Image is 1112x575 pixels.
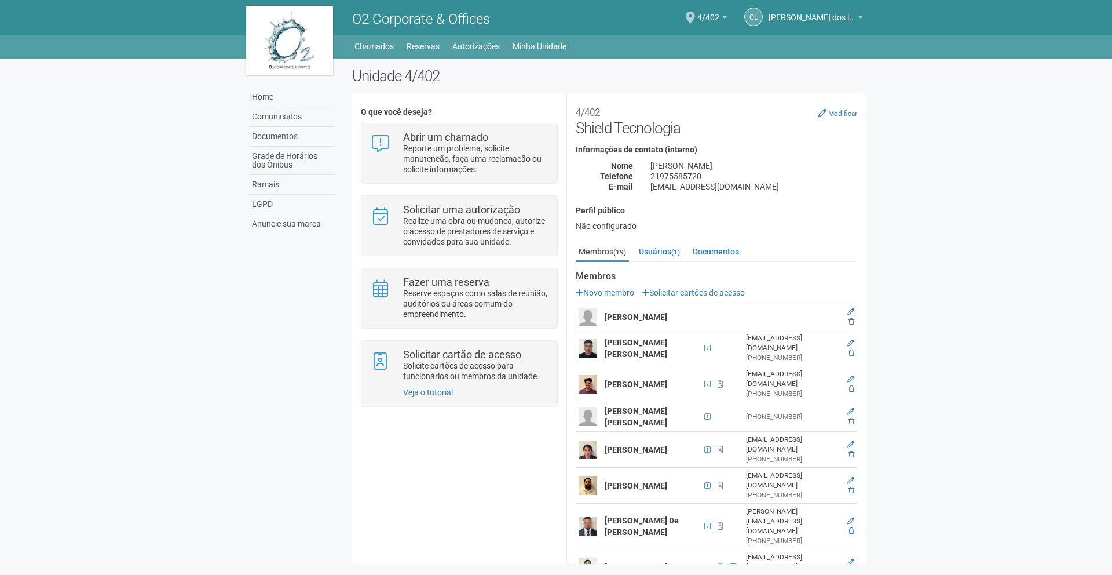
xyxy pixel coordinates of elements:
a: Editar membro [847,441,854,449]
h2: Shield Tecnologia [576,102,857,137]
a: Solicitar uma autorização Realize uma obra ou mudança, autorize o acesso de prestadores de serviç... [370,205,548,247]
a: Excluir membro [848,527,854,535]
div: Não configurado [576,221,857,231]
strong: E-mail [609,182,633,191]
div: [PHONE_NUMBER] [746,389,839,399]
a: Editar membro [847,476,854,485]
a: Excluir membro [848,349,854,357]
strong: Membros [576,271,857,282]
a: Editar membro [847,308,854,316]
a: Editar membro [847,407,854,416]
div: [EMAIL_ADDRESS][DOMAIN_NAME] [746,552,839,572]
strong: Fazer uma reserva [403,276,489,288]
strong: [PERSON_NAME] [PERSON_NAME] [605,338,667,359]
a: Documentos [249,127,335,147]
h2: Unidade 4/402 [352,67,866,85]
a: Editar membro [847,558,854,566]
div: [PHONE_NUMBER] [746,536,839,546]
strong: Solicitar cartão de acesso [403,348,521,361]
div: [EMAIL_ADDRESS][DOMAIN_NAME] [746,333,839,353]
span: Gabriel Lemos Carreira dos Reis [769,2,855,22]
h4: Perfil público [576,206,857,215]
a: Comunicados [249,107,335,127]
div: [PERSON_NAME][EMAIL_ADDRESS][DOMAIN_NAME] [746,507,839,536]
div: [EMAIL_ADDRESS][DOMAIN_NAME] [642,181,866,192]
a: Abrir um chamado Reporte um problema, solicite manutenção, faça uma reclamação ou solicite inform... [370,132,548,174]
div: [PHONE_NUMBER] [746,454,839,464]
a: Editar membro [847,375,854,383]
strong: [PERSON_NAME] [605,563,667,572]
img: user.png [579,476,597,495]
strong: Nome [611,161,633,170]
a: Chamados [354,38,394,54]
a: Excluir membro [848,417,854,425]
p: Reserve espaços como salas de reunião, auditórios ou áreas comum do empreendimento. [403,288,548,319]
div: [PHONE_NUMBER] [746,490,839,500]
div: [EMAIL_ADDRESS][DOMAIN_NAME] [746,435,839,454]
strong: Abrir um chamado [403,131,488,143]
strong: [PERSON_NAME] [605,481,667,490]
a: Autorizações [452,38,500,54]
a: Grade de Horários dos Ônibus [249,147,335,175]
div: [PHONE_NUMBER] [746,412,839,422]
a: Excluir membro [848,450,854,458]
a: Ramais [249,175,335,195]
a: 4/402 [697,14,727,24]
strong: [PERSON_NAME] [PERSON_NAME] [605,406,667,427]
a: Fazer uma reserva Reserve espaços como salas de reunião, auditórios ou áreas comum do empreendime... [370,277,548,319]
strong: Solicitar uma autorização [403,203,520,216]
p: Realize uma obra ou mudança, autorize o acesso de prestadores de serviço e convidados para sua un... [403,216,548,247]
a: GL [744,8,763,26]
img: user.png [579,375,597,394]
small: (1) [671,248,680,256]
a: Reservas [407,38,440,54]
a: Home [249,88,335,107]
div: [PHONE_NUMBER] [746,353,839,363]
a: Membros(19) [576,243,629,262]
h4: O que você deseja? [361,108,557,117]
img: user.png [579,441,597,459]
a: Anuncie sua marca [249,214,335,234]
a: Modificar [818,108,857,118]
div: 21975585720 [642,171,866,181]
strong: [PERSON_NAME] [605,380,667,389]
span: 4/402 [697,2,719,22]
a: Novo membro [576,288,634,297]
a: Excluir membro [848,318,854,326]
strong: [PERSON_NAME] De [PERSON_NAME] [605,516,679,537]
a: Usuários(1) [636,243,683,260]
div: [PERSON_NAME] [642,161,866,171]
img: user.png [579,517,597,536]
a: LGPD [249,195,335,214]
a: Minha Unidade [513,38,566,54]
a: Veja o tutorial [403,388,453,397]
small: Modificar [828,110,857,118]
div: [EMAIL_ADDRESS][DOMAIN_NAME] [746,369,839,389]
img: logo.jpg [246,6,333,75]
p: Solicite cartões de acesso para funcionários ou membros da unidade. [403,361,548,381]
a: Solicitar cartões de acesso [642,288,745,297]
strong: Telefone [600,172,633,181]
span: O2 Corporate & Offices [352,11,490,27]
strong: [PERSON_NAME] [605,312,667,322]
div: [EMAIL_ADDRESS][DOMAIN_NAME] [746,471,839,490]
small: (19) [613,248,626,256]
a: Excluir membro [848,486,854,494]
a: [PERSON_NAME] dos [PERSON_NAME] [769,14,863,24]
img: user.png [579,308,597,326]
a: Editar membro [847,339,854,347]
a: Documentos [690,243,742,260]
p: Reporte um problema, solicite manutenção, faça uma reclamação ou solicite informações. [403,143,548,174]
a: Editar membro [847,517,854,525]
a: Excluir membro [848,385,854,393]
img: user.png [579,339,597,358]
small: 4/402 [576,107,600,118]
a: Solicitar cartão de acesso Solicite cartões de acesso para funcionários ou membros da unidade. [370,350,548,381]
strong: [PERSON_NAME] [605,445,667,454]
h4: Informações de contato (interno) [576,145,857,154]
img: user.png [579,407,597,426]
